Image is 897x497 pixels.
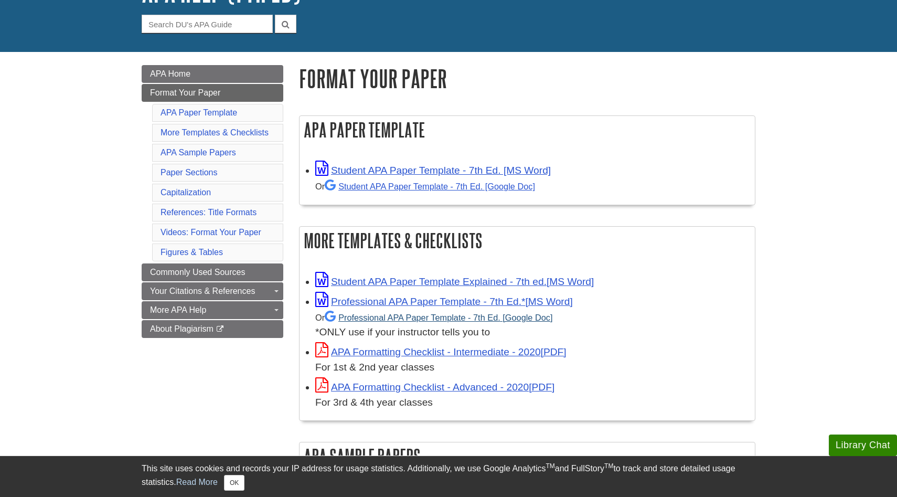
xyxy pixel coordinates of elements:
[315,346,567,357] a: Link opens in new window
[142,301,283,319] a: More APA Help
[546,462,554,470] sup: TM
[315,360,750,375] div: For 1st & 2nd year classes
[216,326,225,333] i: This link opens in a new window
[161,228,261,237] a: Videos: Format Your Paper
[161,188,211,197] a: Capitalization
[150,324,213,333] span: About Plagiarism
[315,165,551,176] a: Link opens in new window
[150,69,190,78] span: APA Home
[150,88,220,97] span: Format Your Paper
[142,462,755,491] div: This site uses cookies and records your IP address for usage statistics. Additionally, we use Goo...
[176,478,218,487] a: Read More
[315,296,573,307] a: Link opens in new window
[300,116,755,144] h2: APA Paper Template
[315,395,750,410] div: For 3rd & 4th year classes
[142,15,273,33] input: Search DU's APA Guide
[161,108,237,117] a: APA Paper Template
[315,382,554,393] a: Link opens in new window
[325,313,552,322] a: Professional APA Paper Template - 7th Ed.
[161,248,223,257] a: Figures & Tables
[150,305,206,314] span: More APA Help
[161,208,257,217] a: References: Title Formats
[150,287,255,295] span: Your Citations & References
[224,475,244,491] button: Close
[161,128,269,137] a: More Templates & Checklists
[142,320,283,338] a: About Plagiarism
[161,148,236,157] a: APA Sample Papers
[315,310,750,341] div: *ONLY use if your instructor tells you to
[829,435,897,456] button: Library Chat
[142,65,283,338] div: Guide Page Menu
[161,168,218,177] a: Paper Sections
[142,263,283,281] a: Commonly Used Sources
[299,65,755,92] h1: Format Your Paper
[142,65,283,83] a: APA Home
[325,182,535,191] a: Student APA Paper Template - 7th Ed. [Google Doc]
[300,442,755,470] h2: APA Sample Papers
[300,227,755,255] h2: More Templates & Checklists
[604,462,613,470] sup: TM
[315,276,594,287] a: Link opens in new window
[142,84,283,102] a: Format Your Paper
[315,182,535,191] small: Or
[142,282,283,300] a: Your Citations & References
[150,268,245,277] span: Commonly Used Sources
[315,313,552,322] small: Or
